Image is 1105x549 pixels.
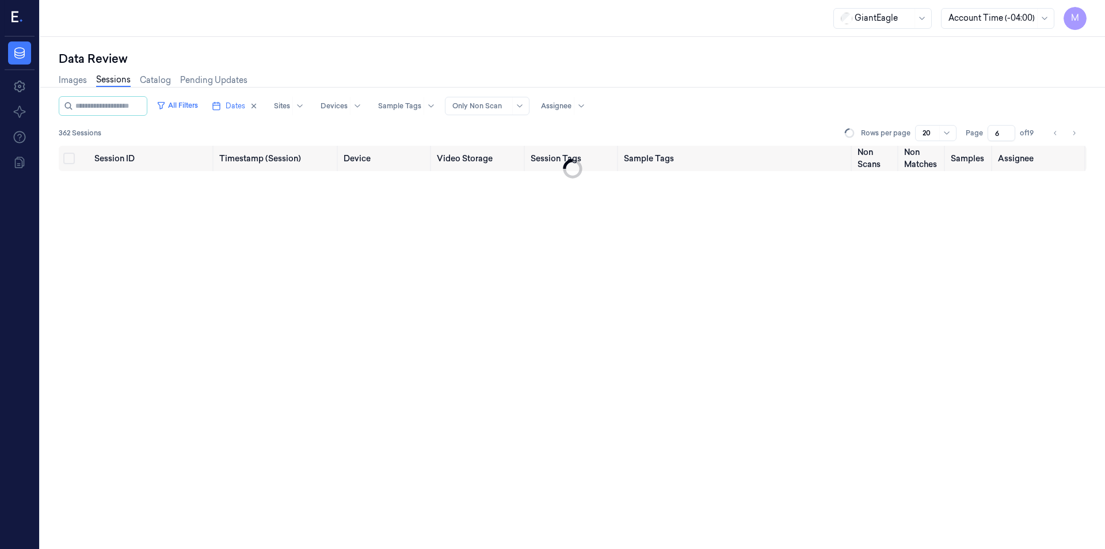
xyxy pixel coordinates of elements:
p: Rows per page [861,128,910,138]
button: Go to previous page [1047,125,1064,141]
button: M [1064,7,1087,30]
th: Timestamp (Session) [215,146,339,171]
a: Pending Updates [180,74,247,86]
span: of 19 [1020,128,1038,138]
th: Session ID [90,146,214,171]
th: Assignee [993,146,1087,171]
span: Page [966,128,983,138]
button: Dates [207,97,262,115]
th: Samples [946,146,993,171]
span: 362 Sessions [59,128,101,138]
button: Select all [63,153,75,164]
th: Non Scans [853,146,900,171]
button: All Filters [152,96,203,115]
div: Data Review [59,51,1087,67]
a: Sessions [96,74,131,87]
th: Session Tags [526,146,619,171]
a: Catalog [140,74,171,86]
th: Non Matches [900,146,946,171]
nav: pagination [1047,125,1082,141]
a: Images [59,74,87,86]
th: Video Storage [432,146,525,171]
th: Device [339,146,432,171]
th: Sample Tags [619,146,853,171]
span: Dates [226,101,245,111]
button: Go to next page [1066,125,1082,141]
